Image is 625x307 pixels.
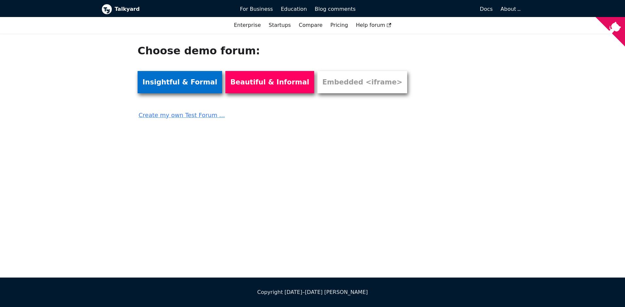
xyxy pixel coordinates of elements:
[480,6,493,12] span: Docs
[115,5,231,13] b: Talkyard
[102,288,523,297] div: Copyright [DATE]–[DATE] [PERSON_NAME]
[230,20,265,31] a: Enterprise
[299,22,323,28] a: Compare
[356,22,391,28] span: Help forum
[236,4,277,15] a: For Business
[277,4,311,15] a: Education
[317,71,407,93] a: Embedded <iframe>
[352,20,395,31] a: Help forum
[102,4,231,14] a: Talkyard logoTalkyard
[311,4,360,15] a: Blog comments
[138,106,415,120] a: Create my own Test Forum ...
[327,20,352,31] a: Pricing
[240,6,273,12] span: For Business
[138,71,222,93] a: Insightful & Formal
[138,44,415,57] h1: Choose demo forum:
[265,20,295,31] a: Startups
[102,4,112,14] img: Talkyard logo
[501,6,520,12] a: About
[281,6,307,12] span: Education
[225,71,314,93] a: Beautiful & Informal
[315,6,356,12] span: Blog comments
[360,4,497,15] a: Docs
